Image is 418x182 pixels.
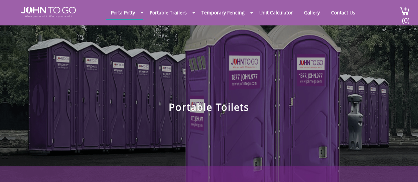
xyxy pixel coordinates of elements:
a: Unit Calculator [254,6,298,19]
a: Portable Trailers [145,6,192,19]
img: cart a [400,7,410,16]
a: Porta Potty [106,6,140,19]
img: JOHN to go [21,7,76,17]
a: Temporary Fencing [196,6,250,19]
a: Gallery [299,6,325,19]
a: Contact Us [326,6,360,19]
span: (0) [402,10,410,25]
